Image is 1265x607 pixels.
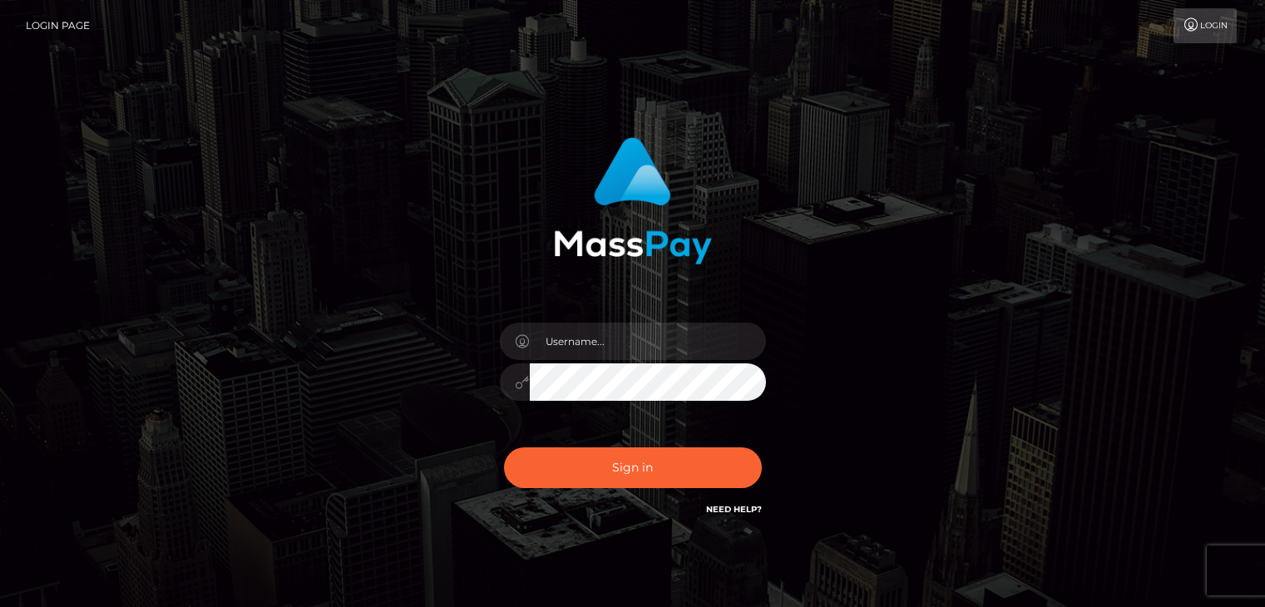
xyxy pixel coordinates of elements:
input: Username... [530,323,766,360]
a: Login Page [26,8,90,43]
a: Need Help? [706,504,762,515]
a: Login [1174,8,1237,43]
button: Sign in [504,447,762,488]
img: MassPay Login [554,137,712,264]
